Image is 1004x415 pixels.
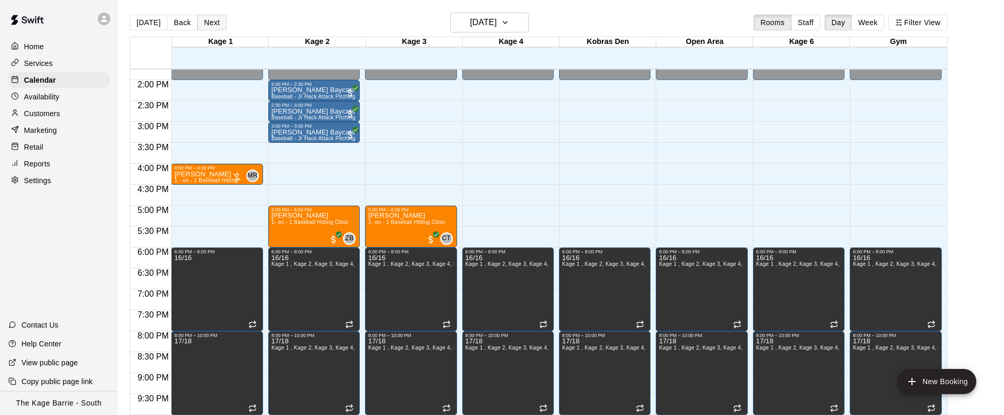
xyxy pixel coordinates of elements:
a: Home [8,39,109,54]
span: Recurring event [442,320,451,329]
div: 6:00 PM – 8:00 PM [659,249,744,254]
span: Recurring event [733,320,741,329]
div: 8:00 PM – 10:00 PM: 17/18 [753,331,845,415]
span: All customers have paid [426,234,436,245]
a: Retail [8,139,109,155]
a: Marketing [8,122,109,138]
div: 5:00 PM – 6:00 PM: Brody Hunt [365,206,457,248]
div: 8:00 PM – 10:00 PM [465,333,551,338]
div: 6:00 PM – 8:00 PM [756,249,841,254]
button: Filter View [888,15,947,30]
div: 6:00 PM – 8:00 PM [465,249,551,254]
div: Availability [8,89,109,105]
div: Kage 3 [366,37,463,47]
div: 8:00 PM – 10:00 PM [174,333,259,338]
div: 5:00 PM – 6:00 PM [368,207,453,212]
p: Availability [24,92,60,102]
span: Kage 1 , Kage 2, Kage 3, Kage 4, Kobras Den, Open Area, STAFF SCHEDULE, Kage 6, Gym, Gym 2 [659,261,910,267]
span: Recurring event [442,404,451,412]
div: 5:00 PM – 6:00 PM: Austin Hunt [268,206,360,248]
div: 8:00 PM – 10:00 PM [562,333,647,338]
div: Open Area [656,37,753,47]
span: Recurring event [345,404,353,412]
span: Kage 1 , Kage 2, Kage 3, Kage 4, Kobras Den, Open Area, STAFF SCHEDULE, Kage 6, Gym, Gym 2 [465,345,717,351]
span: Baseball - Jr Hack Attack Pitching Machine [271,136,378,141]
span: MR [247,171,257,181]
span: 1- on - 1 Baseball Hitting Clinic [271,219,349,225]
div: 8:00 PM – 10:00 PM [271,333,357,338]
div: 6:00 PM – 8:00 PM: 16/16 [559,248,651,331]
div: 2:00 PM – 2:30 PM: Nolan Baycats [268,80,360,101]
button: Week [851,15,884,30]
span: Murray Roach [250,170,259,182]
span: 8:30 PM [135,352,172,361]
p: Services [24,58,53,69]
span: Recurring event [345,320,353,329]
p: Home [24,41,44,52]
span: 9:30 PM [135,394,172,403]
div: Settings [8,173,109,188]
div: 6:00 PM – 8:00 PM [174,249,259,254]
span: All customers have paid [345,109,356,119]
a: Calendar [8,72,109,88]
span: Recurring event [927,404,935,412]
div: Cooper Tomkinson [440,232,453,245]
button: Rooms [754,15,791,30]
span: Cooper Tomkinson [444,232,453,245]
span: Recurring event [539,404,547,412]
p: Contact Us [21,320,59,330]
a: Customers [8,106,109,121]
button: Back [167,15,198,30]
span: 8:00 PM [135,331,172,340]
span: 6:30 PM [135,268,172,277]
div: 8:00 PM – 10:00 PM [659,333,744,338]
span: 7:30 PM [135,310,172,319]
div: 8:00 PM – 10:00 PM [368,333,453,338]
p: The Kage Barrie - South [16,398,102,409]
div: 6:00 PM – 8:00 PM: 16/16 [753,248,845,331]
span: 5:00 PM [135,206,172,215]
span: Kage 1 , Kage 2, Kage 3, Kage 4, Kobras Den, Open Area, STAFF SCHEDULE, Kage 6, Gym, Gym 2 [271,261,523,267]
div: 3:00 PM – 3:30 PM [271,124,357,129]
div: 8:00 PM – 10:00 PM: 17/18 [462,331,554,415]
div: 8:00 PM – 10:00 PM: 17/18 [365,331,457,415]
span: Recurring event [927,320,935,329]
span: 6:00 PM [135,248,172,256]
span: Recurring event [830,320,838,329]
div: 8:00 PM – 10:00 PM: 17/18 [850,331,941,415]
span: Baseball - Jr Hack Attack Pitching Machine [271,94,378,99]
span: Recurring event [636,404,644,412]
div: Kage 6 [753,37,850,47]
button: [DATE] [450,13,529,32]
a: Services [8,55,109,71]
span: Recurring event [539,320,547,329]
span: Recurring event [830,404,838,412]
div: Kobras Den [560,37,656,47]
button: [DATE] [130,15,167,30]
p: Calendar [24,75,56,85]
button: add [897,369,976,394]
h6: [DATE] [470,15,497,30]
div: Murray Roach [246,170,259,182]
span: Recurring event [733,404,741,412]
div: 4:00 PM – 4:30 PM: Finn Armatage [171,164,263,185]
span: Recurring event [248,404,257,412]
span: Kage 1 , Kage 2, Kage 3, Kage 4, Kobras Den, Open Area, STAFF SCHEDULE, Kage 6, Gym, Gym 2 [368,261,620,267]
span: All customers have paid [345,130,356,140]
div: Kage 4 [463,37,560,47]
span: 7:00 PM [135,289,172,298]
div: 4:00 PM – 4:30 PM [174,165,259,171]
span: Recurring event [248,320,257,329]
span: ZB [345,233,353,244]
span: 5:30 PM [135,227,172,235]
span: 1 - on - 1 Baseball Hitting [174,177,237,183]
div: 6:00 PM – 8:00 PM [853,249,938,254]
div: 6:00 PM – 8:00 PM [562,249,647,254]
div: 6:00 PM – 8:00 PM [368,249,453,254]
span: 2:30 PM [135,101,172,110]
button: Next [197,15,226,30]
div: 6:00 PM – 8:00 PM [271,249,357,254]
div: 8:00 PM – 10:00 PM: 17/18 [171,331,263,415]
p: Customers [24,108,60,119]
